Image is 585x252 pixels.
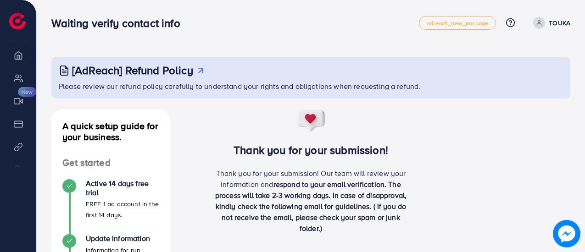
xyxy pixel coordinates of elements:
h4: Get started [51,157,170,169]
h4: Active 14 days free trial [86,179,159,197]
li: Active 14 days free trial [51,179,170,234]
img: success [296,110,326,132]
h3: Waiting verify contact info [51,16,187,30]
h3: [AdReach] Refund Policy [72,64,193,77]
p: TOUKA [549,17,570,28]
img: image [556,223,578,245]
span: adreach_new_package [427,20,488,26]
h4: Update Information [86,234,159,243]
span: respond to your email verification. The process will take 2-3 working days. In case of disapprova... [215,179,407,233]
h3: Thank you for your submission! [185,143,437,157]
a: adreach_new_package [419,16,496,30]
p: Thank you for your submission! Our team will review your information and [210,168,412,234]
p: FREE 1 ad account in the first 14 days. [86,198,159,220]
img: logo [9,13,26,29]
h4: A quick setup guide for your business. [51,121,170,142]
p: Please review our refund policy carefully to understand your rights and obligations when requesti... [59,81,565,92]
a: TOUKA [529,17,570,29]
